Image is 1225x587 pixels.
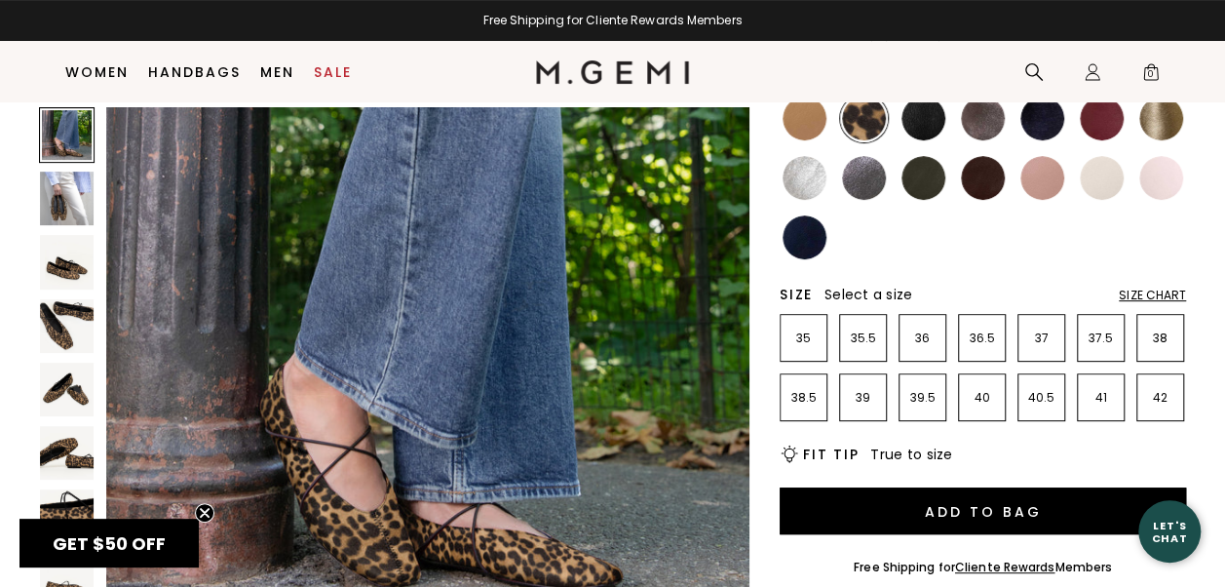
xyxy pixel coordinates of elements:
[824,285,912,304] span: Select a size
[1139,156,1183,200] img: Ballerina Pink
[961,97,1005,140] img: Cocoa
[781,331,826,346] p: 35
[40,363,94,416] img: The Una
[1119,288,1186,303] div: Size Chart
[842,97,886,140] img: Leopard Print
[19,519,199,567] div: GET $50 OFFClose teaser
[1137,331,1183,346] p: 38
[314,64,352,80] a: Sale
[842,156,886,200] img: Gunmetal
[40,235,94,289] img: The Una
[900,390,945,406] p: 39.5
[53,531,166,556] span: GET $50 OFF
[840,390,886,406] p: 39
[780,488,1186,534] button: Add to Bag
[1138,519,1201,543] div: Let's Chat
[148,64,241,80] a: Handbags
[195,503,214,523] button: Close teaser
[65,64,129,80] a: Women
[901,97,945,140] img: Black
[40,172,94,225] img: The Una
[961,156,1005,200] img: Chocolate
[783,97,826,140] img: Light Tan
[1139,97,1183,140] img: Gold
[1080,156,1124,200] img: Ecru
[781,390,826,406] p: 38.5
[1080,97,1124,140] img: Burgundy
[40,426,94,480] img: The Una
[870,445,952,464] span: True to size
[260,64,294,80] a: Men
[780,287,813,302] h2: Size
[840,331,886,346] p: 35.5
[783,156,826,200] img: Silver
[783,215,826,259] img: Navy
[854,560,1112,575] div: Free Shipping for Members
[1078,331,1124,346] p: 37.5
[901,156,945,200] img: Military
[536,60,689,84] img: M.Gemi
[1020,97,1064,140] img: Midnight Blue
[955,559,1055,575] a: Cliente Rewards
[40,299,94,353] img: The Una
[900,331,945,346] p: 36
[1020,156,1064,200] img: Antique Rose
[959,331,1005,346] p: 36.5
[1018,390,1064,406] p: 40.5
[803,447,859,462] h2: Fit Tip
[1137,390,1183,406] p: 42
[40,489,94,543] img: The Una
[1078,390,1124,406] p: 41
[959,390,1005,406] p: 40
[1141,66,1161,86] span: 0
[1018,331,1064,346] p: 37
